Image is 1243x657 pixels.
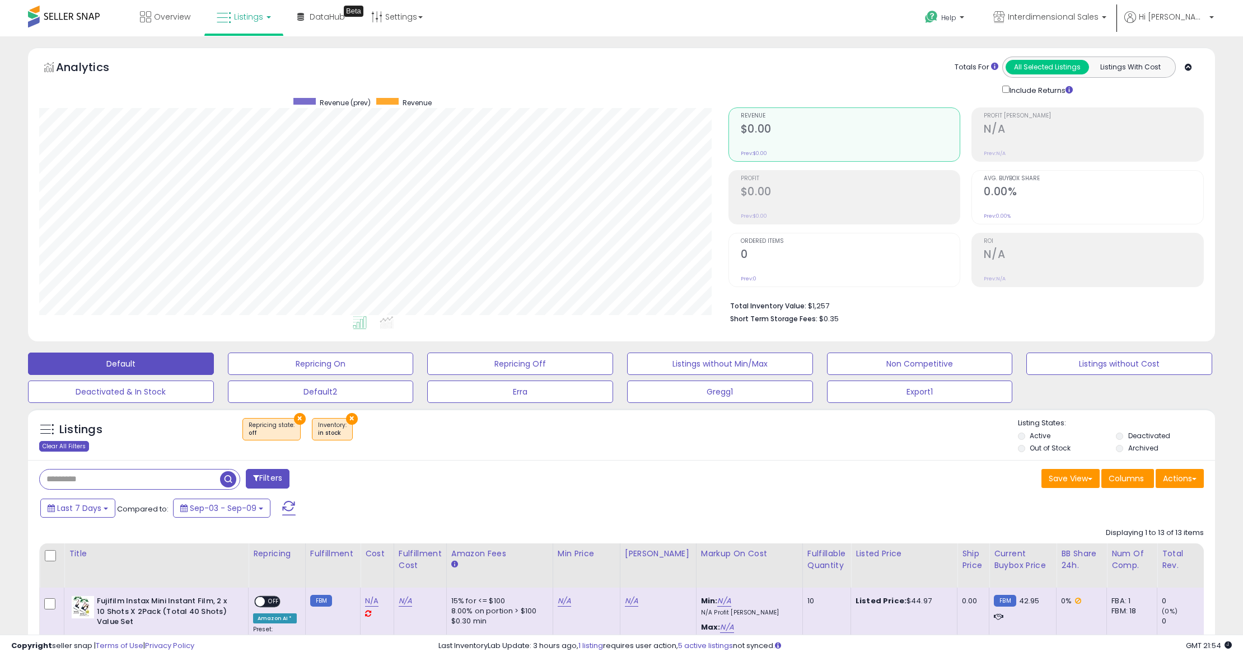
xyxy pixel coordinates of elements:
[11,641,194,651] div: seller snap | |
[1109,473,1144,484] span: Columns
[320,98,371,107] span: Revenue (prev)
[741,176,960,182] span: Profit
[856,548,952,560] div: Listed Price
[741,213,767,219] small: Prev: $0.00
[827,353,1013,375] button: Non Competitive
[984,213,1011,219] small: Prev: 0.00%
[1061,596,1098,606] div: 0%
[955,62,998,73] div: Totals For
[228,381,414,403] button: Default2
[1111,548,1152,571] div: Num of Comp.
[558,595,571,607] a: N/A
[1061,548,1102,571] div: BB Share 24h.
[994,548,1052,571] div: Current Buybox Price
[741,238,960,245] span: Ordered Items
[730,314,817,323] b: Short Term Storage Fees:
[69,548,244,560] div: Title
[1026,353,1212,375] button: Listings without Cost
[627,353,813,375] button: Listings without Min/Max
[72,596,94,618] img: 51qSwsXhTNL._SL40_.jpg
[1162,596,1207,606] div: 0
[310,11,345,22] span: DataHub
[741,113,960,119] span: Revenue
[962,548,984,571] div: Ship Price
[318,421,347,438] span: Inventory :
[310,548,356,560] div: Fulfillment
[741,123,960,138] h2: $0.00
[39,441,89,452] div: Clear All Filters
[318,429,347,437] div: in stock
[190,503,256,514] span: Sep-03 - Sep-09
[145,640,194,651] a: Privacy Policy
[984,113,1203,119] span: Profit [PERSON_NAME]
[730,301,806,311] b: Total Inventory Value:
[741,150,767,157] small: Prev: $0.00
[741,185,960,200] h2: $0.00
[451,596,544,606] div: 15% for <= $100
[427,381,613,403] button: Erra
[1041,469,1100,488] button: Save View
[1006,60,1089,74] button: All Selected Listings
[253,548,301,560] div: Repricing
[1019,595,1040,606] span: 42.95
[984,238,1203,245] span: ROI
[427,353,613,375] button: Repricing Off
[344,6,363,17] div: Tooltip anchor
[1030,431,1050,440] label: Active
[701,622,721,632] b: Max:
[1030,443,1071,453] label: Out of Stock
[451,616,544,626] div: $0.30 min
[253,613,297,623] div: Amazon AI *
[96,640,143,651] a: Terms of Use
[827,381,1013,403] button: Export1
[696,543,802,588] th: The percentage added to the cost of goods (COGS) that forms the calculator for Min & Max prices.
[701,609,794,617] p: N/A Profit [PERSON_NAME]
[1018,418,1216,429] p: Listing States:
[451,548,548,560] div: Amazon Fees
[807,548,846,571] div: Fulfillable Quantity
[741,248,960,263] h2: 0
[228,353,414,375] button: Repricing On
[1162,616,1207,626] div: 0
[310,595,332,607] small: FBM
[807,596,842,606] div: 10
[173,499,270,518] button: Sep-03 - Sep-09
[916,2,975,36] a: Help
[246,469,289,489] button: Filters
[1128,443,1158,453] label: Archived
[451,606,544,616] div: 8.00% on portion > $100
[984,275,1006,282] small: Prev: N/A
[117,504,169,514] span: Compared to:
[346,413,358,425] button: ×
[1162,607,1177,616] small: (0%)
[856,595,906,606] b: Listed Price:
[941,13,956,22] span: Help
[28,353,214,375] button: Default
[451,560,458,570] small: Amazon Fees.
[294,413,306,425] button: ×
[717,595,731,607] a: N/A
[154,11,190,22] span: Overview
[678,640,733,651] a: 5 active listings
[558,548,615,560] div: Min Price
[365,595,378,607] a: N/A
[57,503,101,514] span: Last 7 Days
[984,185,1203,200] h2: 0.00%
[819,313,839,324] span: $0.35
[730,298,1195,312] li: $1,257
[994,595,1016,607] small: FBM
[1101,469,1154,488] button: Columns
[1008,11,1099,22] span: Interdimensional Sales
[97,596,233,630] b: Fujifilm Instax Mini Instant Film, 2 x 10 Shots X 2Pack (Total 40 Shots) Value Set
[28,381,214,403] button: Deactivated & In Stock
[234,11,263,22] span: Listings
[1124,11,1214,36] a: Hi [PERSON_NAME]
[625,595,638,607] a: N/A
[741,275,756,282] small: Prev: 0
[365,548,389,560] div: Cost
[11,640,52,651] strong: Copyright
[1111,596,1148,606] div: FBA: 1
[438,641,1232,651] div: Last InventoryLab Update: 3 hours ago, requires user action, not synced.
[249,421,295,438] span: Repricing state :
[701,595,718,606] b: Min:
